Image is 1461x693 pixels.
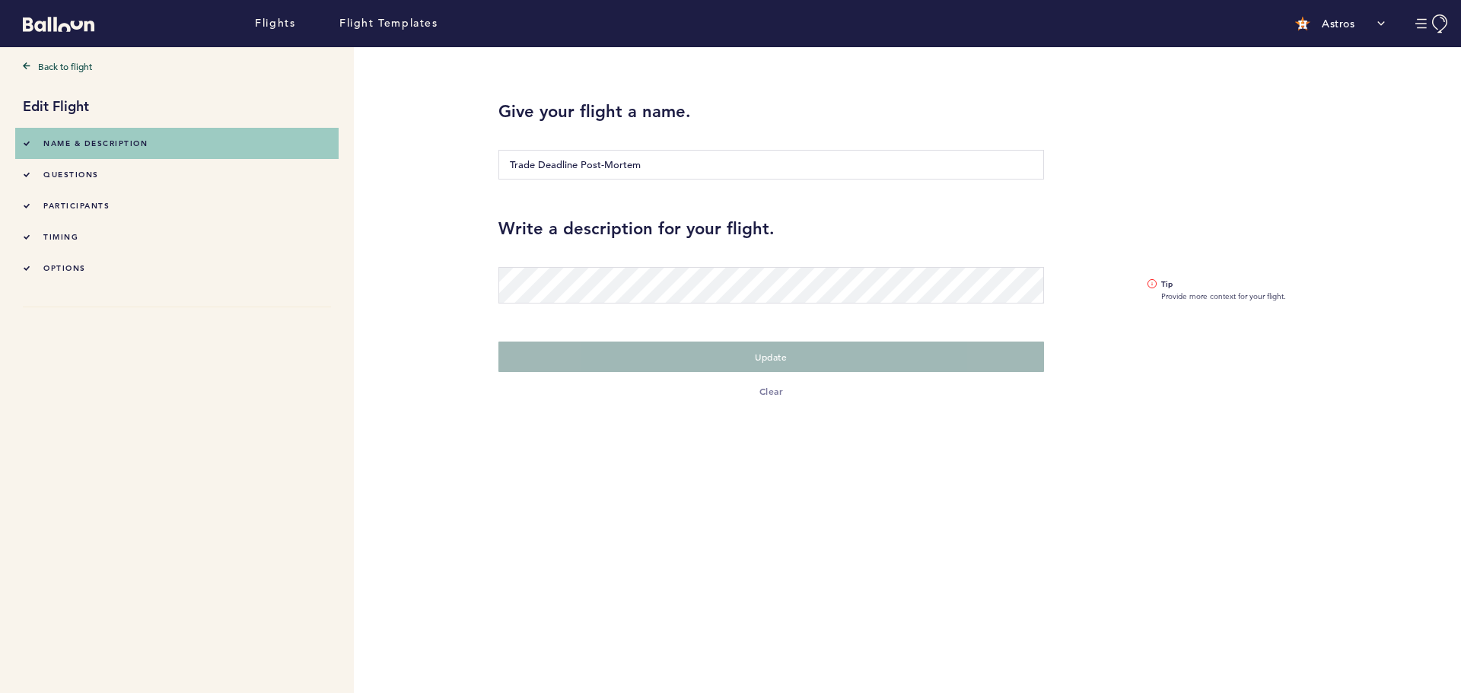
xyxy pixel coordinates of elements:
h2: Give your flight a name. [498,100,1044,123]
span: questions [43,170,99,180]
span: Clear [759,385,784,397]
button: Manage Account [1415,14,1450,33]
button: Astros [1288,8,1393,39]
span: participants [43,201,110,211]
a: Flights [255,15,295,32]
a: Balloon [11,15,94,31]
h1: Edit Flight [23,97,331,116]
button: Update [498,342,1044,372]
span: Name & Description [43,138,148,148]
button: Clear [498,383,1044,399]
input: Name [498,150,1044,180]
span: Update [755,351,787,363]
a: Back to flight [23,59,331,74]
span: options [43,263,86,273]
h2: Write a description for your flight. [498,218,1450,240]
b: Tip [1161,278,1450,291]
span: timing [43,232,78,242]
svg: Balloon [23,17,94,32]
textarea: Description [498,267,1044,304]
a: Flight Templates [339,15,438,32]
span: Provide more context for your flight. [1161,278,1450,303]
p: Astros [1322,16,1354,31]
